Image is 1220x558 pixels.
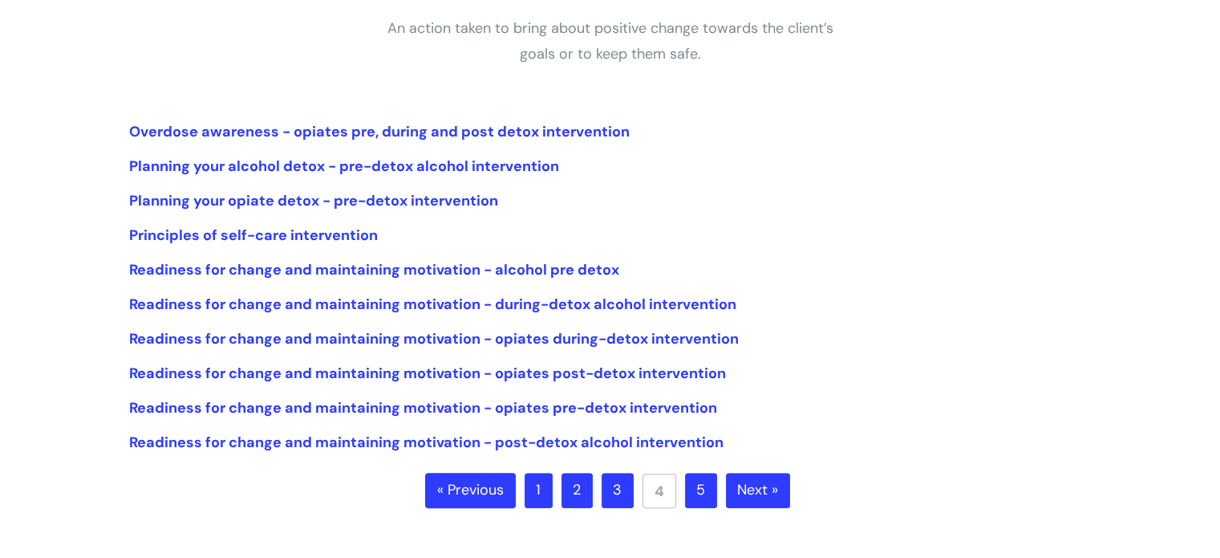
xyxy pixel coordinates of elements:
[129,157,559,176] a: Planning your alcohol detox - pre-detox alcohol intervention
[129,122,630,141] a: Overdose awareness - opiates pre, during and post detox intervention
[370,15,851,67] p: An action taken to bring about positive change towards the client’s goals or to keep them safe.
[129,226,378,245] a: Principles of self-care intervention
[726,473,790,508] a: Next »
[129,295,736,314] a: Readiness for change and maintaining motivation - during-detox alcohol intervention
[525,473,553,508] a: 1
[129,329,739,348] a: Readiness for change and maintaining motivation - opiates during-detox intervention
[129,364,726,383] a: Readiness for change and maintaining motivation - opiates post-detox intervention
[685,473,717,508] a: 5
[129,260,619,279] a: Readiness for change and maintaining motivation - alcohol pre detox
[642,474,676,508] a: 4
[129,398,717,417] a: Readiness for change and maintaining motivation - opiates pre-detox intervention
[129,433,723,452] a: Readiness for change and maintaining motivation - post-detox alcohol intervention
[129,191,498,210] a: Planning your opiate detox - pre-detox intervention
[425,473,516,508] a: « Previous
[602,473,634,508] a: 3
[561,473,593,508] a: 2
